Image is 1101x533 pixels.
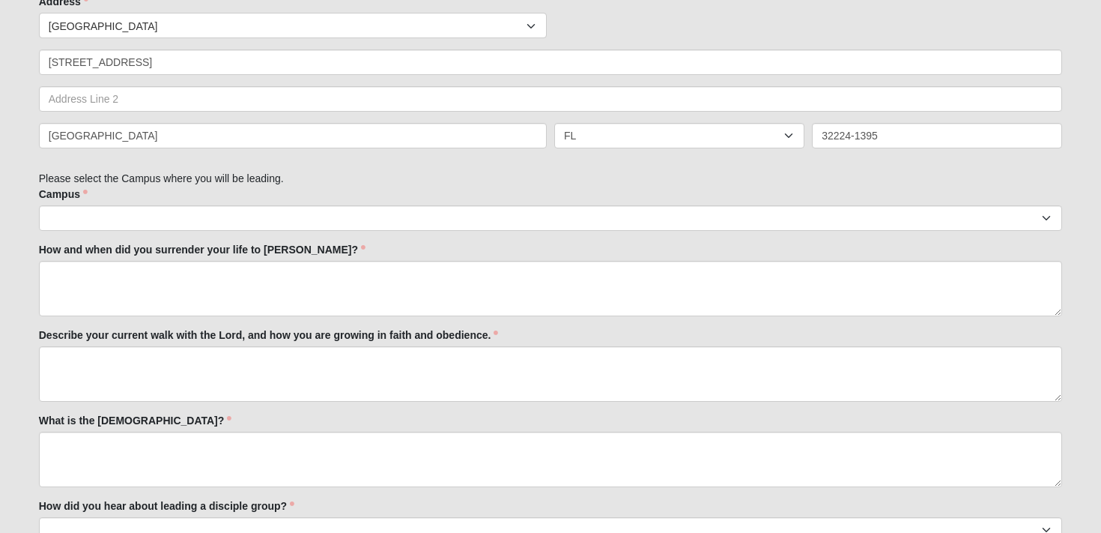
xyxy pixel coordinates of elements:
input: Address Line 2 [39,86,1063,112]
input: Address Line 1 [39,49,1063,75]
label: What is the [DEMOGRAPHIC_DATA]? [39,413,232,428]
label: Describe your current walk with the Lord, and how you are growing in faith and obedience. [39,328,499,343]
label: How and when did you surrender your life to [PERSON_NAME]? [39,242,366,257]
label: Campus [39,187,88,202]
input: City [39,123,547,148]
label: How did you hear about leading a disciple group? [39,499,294,514]
span: [GEOGRAPHIC_DATA] [49,13,527,39]
input: Zip [812,123,1062,148]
